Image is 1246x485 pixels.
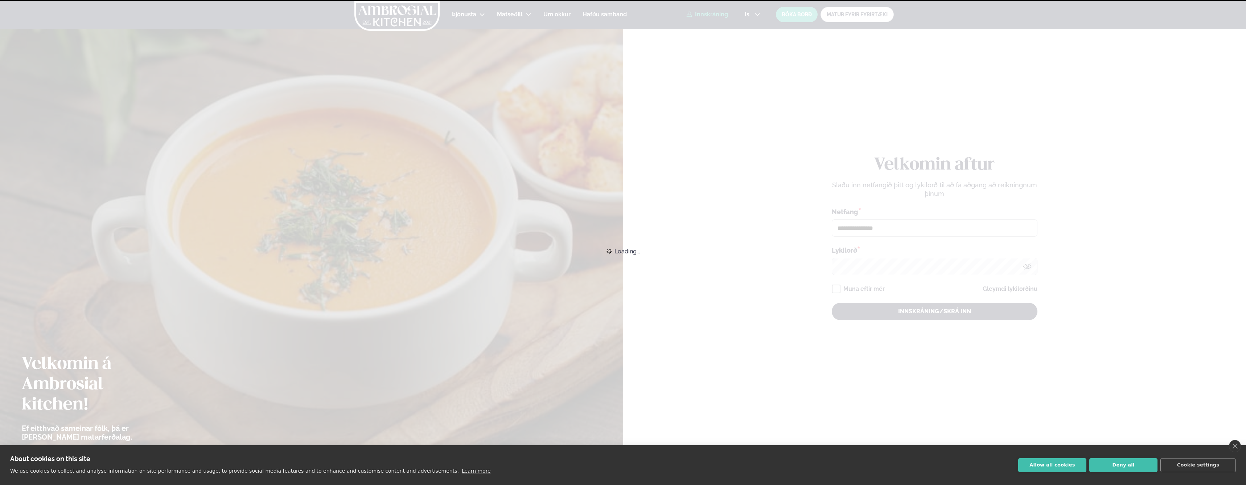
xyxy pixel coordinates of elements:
[614,243,640,259] span: Loading...
[10,468,459,474] p: We use cookies to collect and analyse information on site performance and usage, to provide socia...
[462,468,491,474] a: Learn more
[10,455,90,462] strong: About cookies on this site
[1089,458,1157,472] button: Deny all
[1160,458,1236,472] button: Cookie settings
[1229,440,1241,452] a: close
[1018,458,1086,472] button: Allow all cookies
